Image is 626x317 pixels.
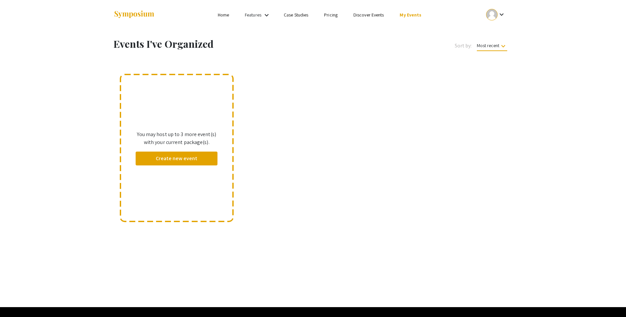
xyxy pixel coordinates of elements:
[400,12,421,18] a: My Events
[499,42,507,50] mat-icon: keyboard_arrow_down
[477,43,507,51] span: Most recent
[263,11,271,19] mat-icon: Expand Features list
[472,40,512,51] button: Most recent
[114,38,342,50] h1: Events I've Organized
[245,12,261,18] a: Features
[136,152,218,165] button: Create new event
[5,287,28,312] iframe: Chat
[284,12,308,18] a: Case Studies
[136,130,218,146] p: You may host up to 3 more event(s) with your current package(s).
[498,11,506,18] mat-icon: Expand account dropdown
[479,7,512,22] button: Expand account dropdown
[114,10,155,19] img: Symposium by ForagerOne
[324,12,338,18] a: Pricing
[218,12,229,18] a: Home
[455,42,472,50] span: Sort by:
[353,12,384,18] a: Discover Events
